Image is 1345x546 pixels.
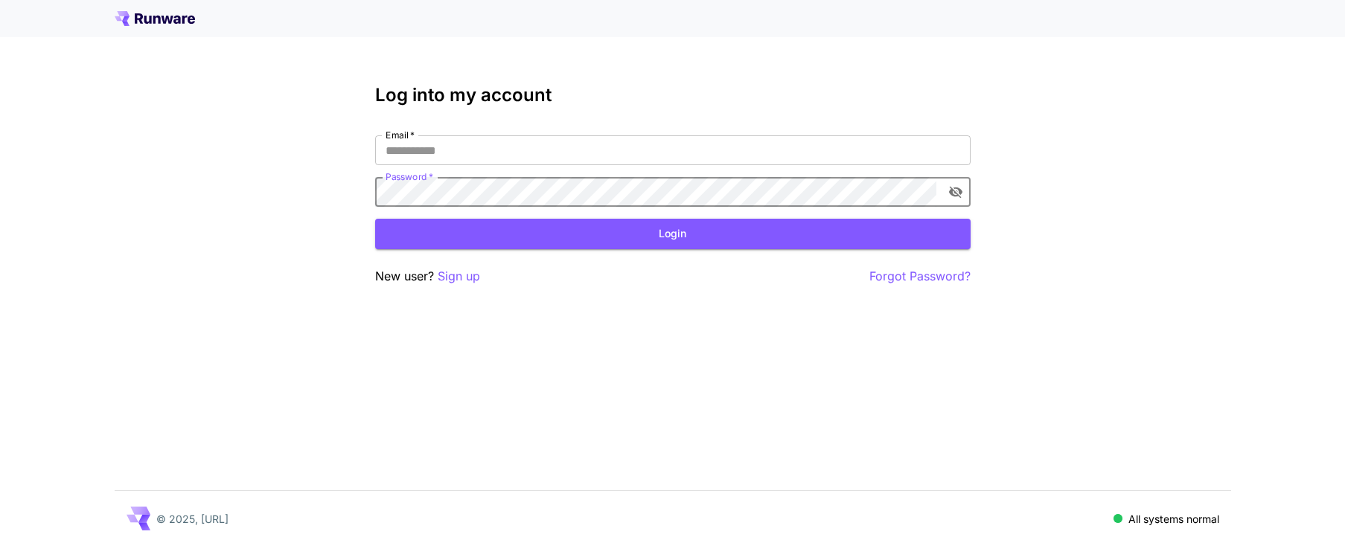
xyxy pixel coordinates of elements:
p: © 2025, [URL] [156,511,229,527]
h3: Log into my account [375,85,971,106]
p: All systems normal [1128,511,1219,527]
label: Email [386,129,415,141]
p: New user? [375,267,480,286]
button: Forgot Password? [869,267,971,286]
button: Login [375,219,971,249]
button: toggle password visibility [942,179,969,205]
button: Sign up [438,267,480,286]
label: Password [386,170,433,183]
